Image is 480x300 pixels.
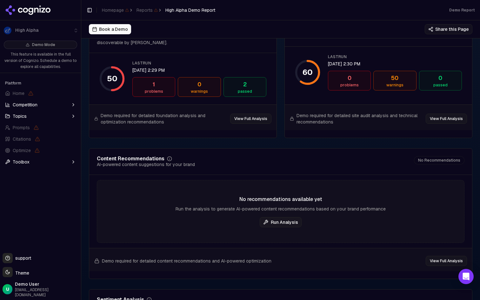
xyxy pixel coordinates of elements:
div: 50 [107,74,117,84]
button: Share this Page [425,24,472,34]
span: Competition [13,102,37,108]
button: Topics [3,111,78,121]
div: 0 [422,74,459,83]
div: 0 [331,74,368,83]
div: 50 [376,74,413,83]
span: Demo User [15,281,78,287]
div: [DATE] 2:30 PM [328,61,462,67]
span: Toolbox [13,159,30,165]
div: No recommendations available yet [97,196,464,203]
nav: breadcrumb [102,7,215,13]
span: Homepage [102,7,129,13]
div: warnings [181,89,218,94]
span: Demo required for detailed foundation analysis and optimization recommendations [101,112,230,125]
div: lastRun [132,61,266,66]
span: Optimize [13,147,31,154]
div: Content Recommendations [97,156,164,161]
button: Book a Demo [89,24,131,34]
div: passed [226,89,263,94]
button: View Full Analysis [426,114,467,124]
div: Run the analysis to generate AI-powered content recommendations based on your brand performance [97,206,464,212]
div: 60 [303,67,313,77]
div: problems [135,89,172,94]
div: 1 [135,80,172,89]
div: Platform [3,78,78,88]
span: Reports [137,7,158,13]
div: 0 [181,80,218,89]
button: Toolbox [3,157,78,167]
span: No Recommendations [414,156,464,164]
div: 2 [226,80,263,89]
button: View Full Analysis [426,256,467,266]
span: U [6,286,9,292]
span: High Alpha Demo Report [165,7,215,13]
div: AI-powered content suggestions for your brand [97,161,195,168]
span: [EMAIL_ADDRESS][DOMAIN_NAME] [15,287,78,297]
div: Demo Report [449,8,475,13]
div: Run a foundational analysis to see if your content is discoverable by [PERSON_NAME]. [97,33,228,46]
button: Competition [3,100,78,110]
div: passed [422,83,459,88]
span: Home [13,90,24,97]
div: problems [331,83,368,88]
div: warnings [376,83,413,88]
button: View Full Analysis [230,114,271,124]
button: Run Analysis [260,217,302,227]
span: Theme [13,270,29,276]
div: lastRun [328,54,462,59]
p: This feature is available in the full version of Cognizo. Schedule a demo to explore all capabili... [4,51,77,70]
span: support [13,255,31,261]
div: [DATE] 2:29 PM [132,67,266,73]
div: Open Intercom Messenger [458,269,474,284]
span: Demo required for detailed content recommendations and AI-powered optimization [102,258,271,264]
span: Demo required for detailed site audit analysis and technical recommendations [297,112,426,125]
span: Prompts [13,124,30,131]
span: Citations [13,136,31,142]
span: Demo Mode [32,42,55,47]
span: Topics [13,113,27,119]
